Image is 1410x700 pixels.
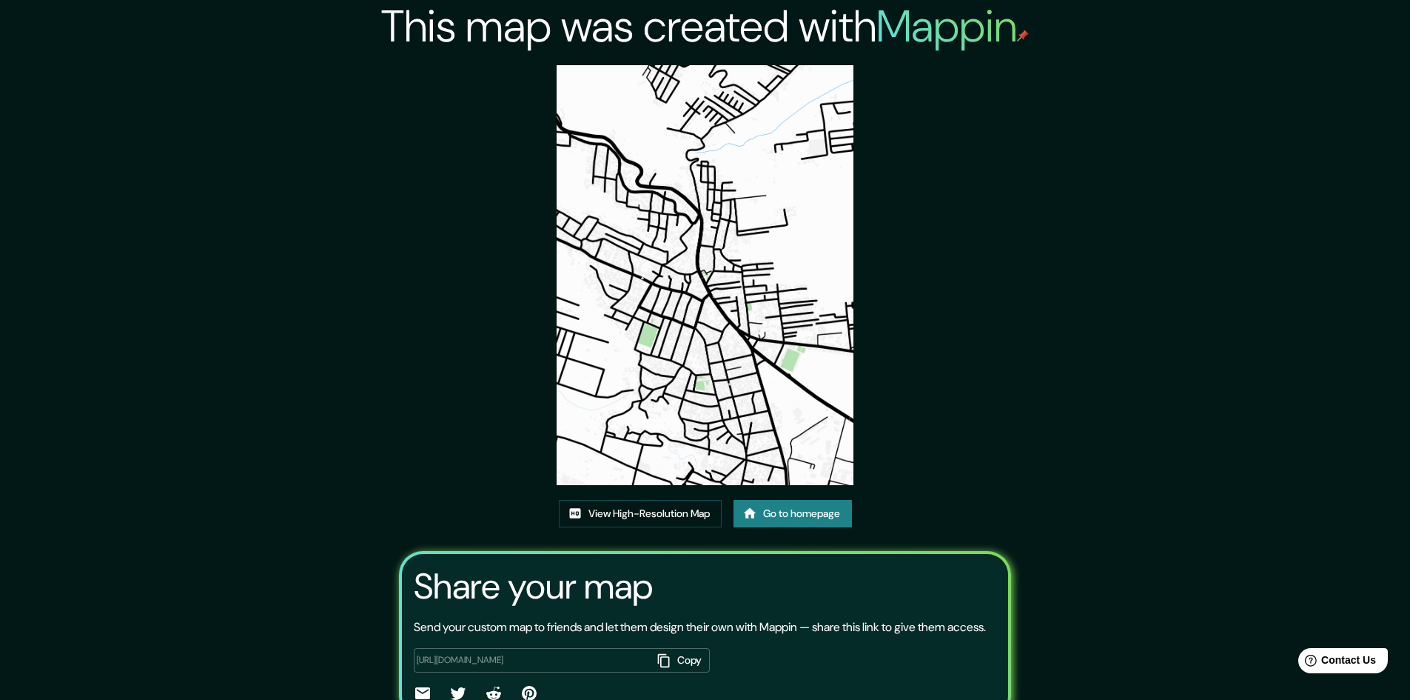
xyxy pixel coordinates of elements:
[559,500,722,527] a: View High-Resolution Map
[652,648,710,673] button: Copy
[733,500,852,527] a: Go to homepage
[1278,642,1394,684] iframe: Help widget launcher
[1017,30,1029,41] img: mappin-pin
[557,65,853,485] img: created-map
[414,566,653,607] h3: Share your map
[414,619,986,636] p: Send your custom map to friends and let them design their own with Mappin — share this link to gi...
